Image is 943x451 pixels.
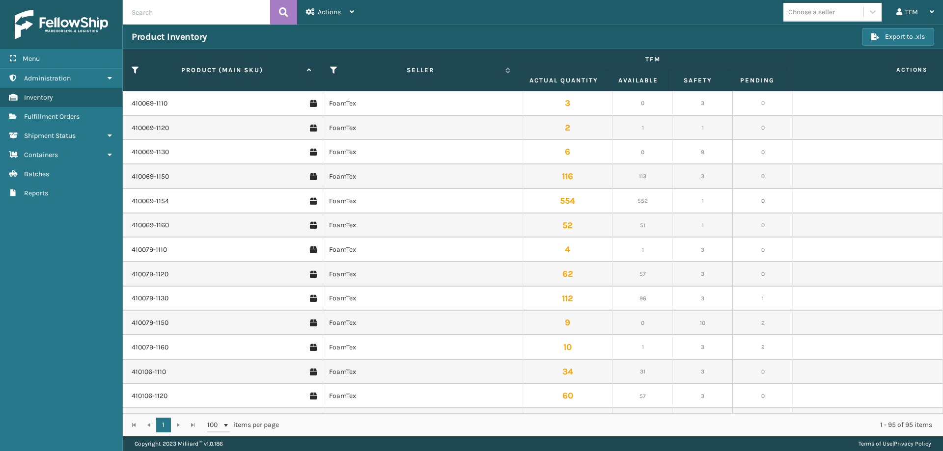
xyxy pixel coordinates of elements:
label: TFM [528,55,778,64]
span: items per page [207,418,279,432]
td: 552 [613,189,673,213]
td: 0 [613,311,673,335]
td: 0 [733,91,793,116]
td: 57 [613,262,673,287]
span: Fulfillment Orders [24,112,80,121]
label: Seller [341,66,500,75]
td: 113 [613,164,673,189]
td: 3 [673,408,733,433]
span: Inventory [24,93,53,102]
td: 1 [613,238,673,262]
td: 62 [523,262,613,287]
td: 57 [613,384,673,408]
td: FoamTex [323,408,523,433]
a: 410069-1150 [132,172,169,182]
td: 1 [613,116,673,140]
a: 410069-1120 [132,123,169,133]
td: 3 [673,360,733,384]
td: FoamTex [323,262,523,287]
td: 51 [613,213,673,238]
td: 3 [673,287,733,311]
a: 410079-1150 [132,318,168,328]
td: FoamTex [323,311,523,335]
a: Privacy Policy [894,440,931,447]
td: 2 [733,335,793,360]
td: FoamTex [323,140,523,164]
a: 1 [156,418,171,432]
td: 2 [523,116,613,140]
td: 52 [523,213,613,238]
td: 1 [673,189,733,213]
td: 10 [523,335,613,360]
span: Shipment Status [24,132,76,140]
td: 554 [523,189,613,213]
td: 0 [733,213,793,238]
td: 1 [613,335,673,360]
td: 0 [733,238,793,262]
td: 2 [733,311,793,335]
span: Menu [23,54,40,63]
h3: Product Inventory [132,31,207,43]
a: Terms of Use [859,440,892,447]
span: Actions [318,8,341,16]
p: Copyright 2023 Milliard™ v 1.0.186 [135,436,223,451]
td: 6 [523,140,613,164]
td: 96 [613,287,673,311]
a: 410079-1130 [132,293,168,303]
td: 9 [523,311,613,335]
img: logo [15,10,108,39]
td: 1 [733,408,793,433]
label: Product (MAIN SKU) [142,66,302,75]
td: 3 [673,91,733,116]
td: 0 [733,116,793,140]
td: 10 [673,311,733,335]
td: 90 [523,408,613,433]
td: 0 [613,140,673,164]
td: 1 [673,213,733,238]
a: 410079-1160 [132,343,168,352]
td: 1 [733,287,793,311]
a: 410069-1160 [132,220,169,230]
span: Actions [790,62,934,78]
td: 8 [673,140,733,164]
span: Administration [24,74,71,82]
td: FoamTex [323,91,523,116]
td: 116 [523,164,613,189]
td: 86 [613,408,673,433]
td: FoamTex [323,213,523,238]
td: 4 [523,238,613,262]
td: 0 [733,189,793,213]
a: 410079-1110 [132,245,167,255]
td: FoamTex [323,360,523,384]
label: Available [617,76,659,85]
td: FoamTex [323,116,523,140]
a: 410069-1130 [132,147,169,157]
td: 112 [523,287,613,311]
td: FoamTex [323,335,523,360]
span: Batches [24,170,49,178]
td: 1 [673,116,733,140]
td: 3 [673,384,733,408]
button: Export to .xls [862,28,934,46]
td: FoamTex [323,189,523,213]
td: 0 [733,360,793,384]
a: 410106-1110 [132,367,166,377]
td: 34 [523,360,613,384]
span: 100 [207,420,222,430]
span: Containers [24,151,58,159]
td: FoamTex [323,287,523,311]
td: 0 [733,384,793,408]
label: Pending [737,76,778,85]
label: Actual Quantity [528,76,600,85]
a: 410106-1120 [132,391,167,401]
td: 0 [733,140,793,164]
a: 410079-1120 [132,269,168,279]
td: FoamTex [323,384,523,408]
td: 0 [613,91,673,116]
a: 410069-1154 [132,196,169,206]
td: 60 [523,384,613,408]
label: Safety [677,76,719,85]
span: Reports [24,189,48,197]
td: 0 [733,164,793,189]
td: FoamTex [323,164,523,189]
